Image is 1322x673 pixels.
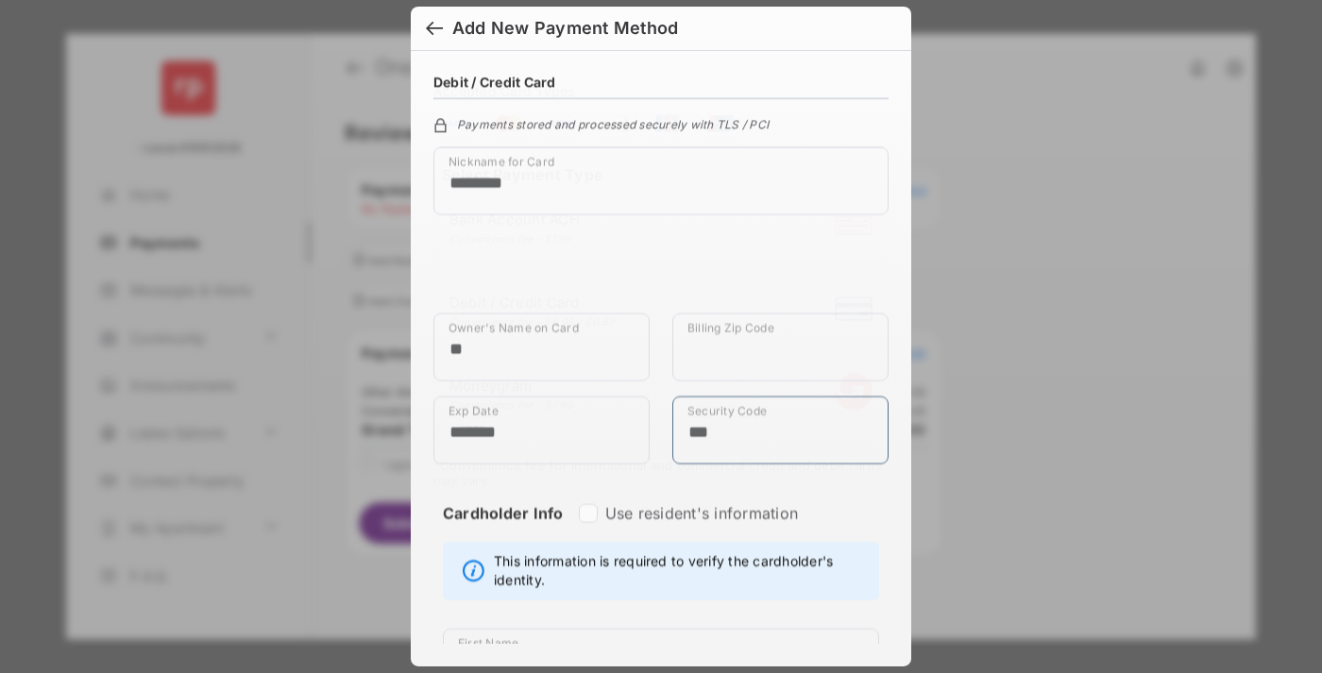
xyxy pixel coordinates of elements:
label: Use resident's information [605,504,798,523]
h4: Debit / Credit Card [433,75,556,91]
iframe: Credit card field [433,230,889,313]
div: Payments stored and processed securely with TLS / PCI [433,115,889,132]
span: This information is required to verify the cardholder's identity. [494,552,869,590]
strong: Cardholder Info [443,504,564,557]
div: Add New Payment Method [452,18,678,39]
